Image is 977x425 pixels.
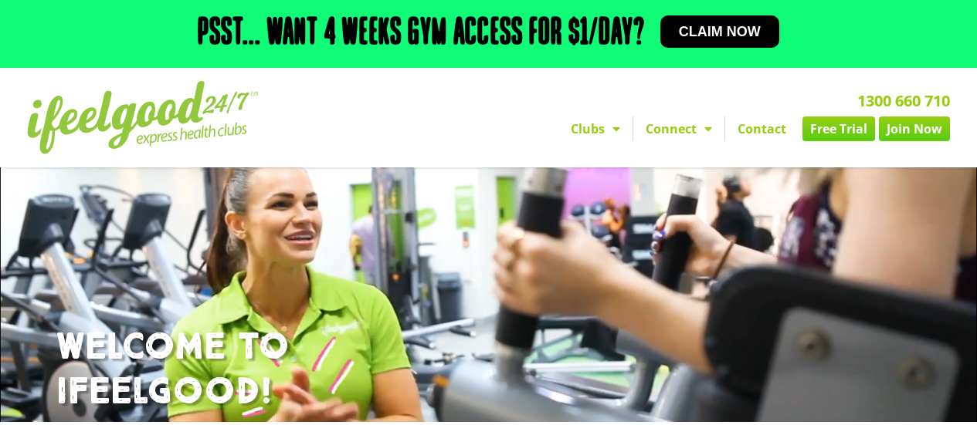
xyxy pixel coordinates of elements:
a: Clubs [558,116,633,141]
h2: Psst... Want 4 weeks gym access for $1/day? [198,15,645,52]
a: Join Now [879,116,950,141]
span: Claim now [679,25,761,39]
a: Claim now [660,15,779,48]
a: Free Trial [802,116,875,141]
a: Contact [725,116,799,141]
nav: Menu [355,116,950,141]
h1: WELCOME TO IFEELGOOD! [56,325,921,414]
a: 1300 660 710 [857,90,950,111]
a: Connect [633,116,724,141]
